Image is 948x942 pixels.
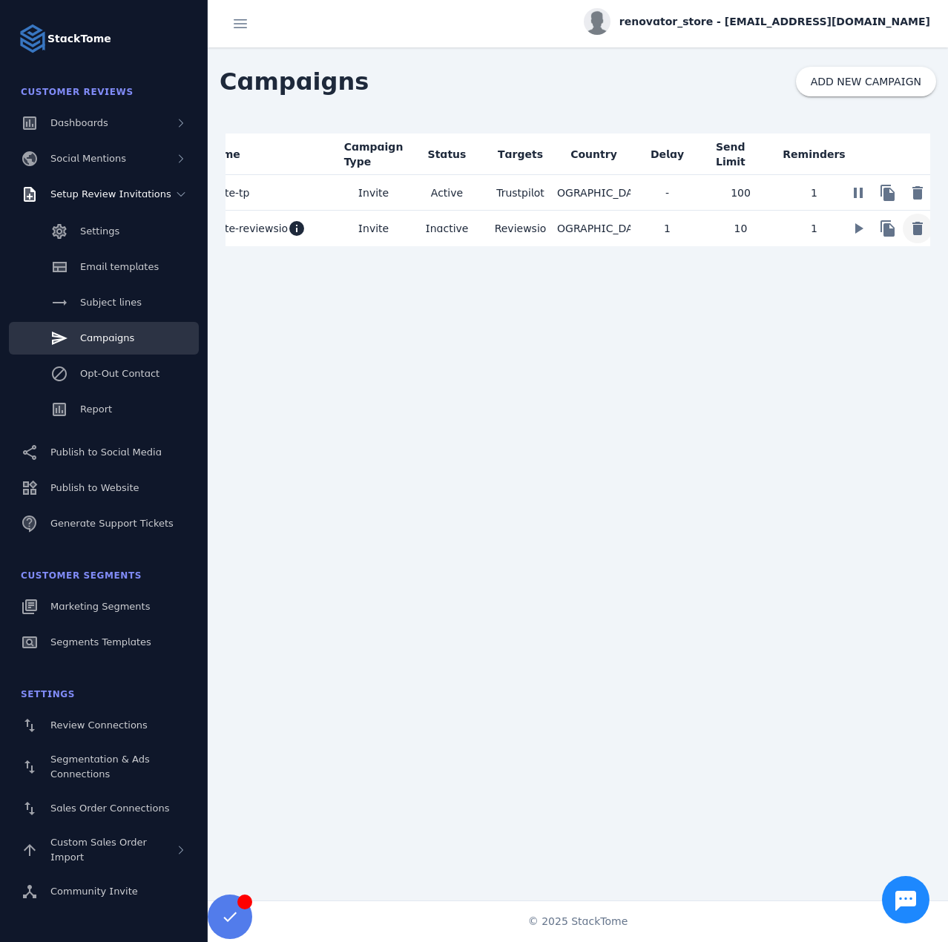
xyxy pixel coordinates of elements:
[9,792,199,825] a: Sales Order Connections
[50,153,126,164] span: Social Mentions
[704,211,777,246] mat-cell: 10
[796,67,936,96] button: ADD NEW CAMPAIGN
[50,447,162,458] span: Publish to Social Media
[80,368,159,379] span: Opt-Out Contact
[410,134,484,175] mat-header-cell: Status
[631,211,704,246] mat-cell: 1
[9,590,199,623] a: Marketing Segments
[47,31,111,47] strong: StackTome
[9,626,199,659] a: Segments Templates
[557,211,631,246] mat-cell: [GEOGRAPHIC_DATA]
[18,24,47,53] img: Logo image
[50,803,169,814] span: Sales Order Connections
[495,223,547,234] span: Reviewsio
[9,436,199,469] a: Publish to Social Media
[50,482,139,493] span: Publish to Website
[50,754,150,780] span: Segmentation & Ads Connections
[631,175,704,211] mat-cell: -
[9,472,199,504] a: Publish to Website
[777,175,851,211] mat-cell: 1
[206,184,249,202] span: invite-tp
[777,134,851,175] mat-header-cell: Reminders
[9,507,199,540] a: Generate Support Tickets
[619,14,930,30] span: renovator_store - [EMAIL_ADDRESS][DOMAIN_NAME]
[50,117,108,128] span: Dashboards
[50,886,138,897] span: Community Invite
[9,709,199,742] a: Review Connections
[80,332,134,343] span: Campaigns
[50,601,150,612] span: Marketing Segments
[21,689,75,699] span: Settings
[50,518,174,529] span: Generate Support Tickets
[208,52,381,111] span: Campaigns
[50,837,147,863] span: Custom Sales Order Import
[410,175,484,211] mat-cell: Active
[21,87,134,97] span: Customer Reviews
[50,636,151,648] span: Segments Templates
[704,175,777,211] mat-cell: 100
[9,215,199,248] a: Settings
[358,220,389,237] span: Invite
[9,745,199,789] a: Segmentation & Ads Connections
[9,322,199,355] a: Campaigns
[80,261,159,272] span: Email templates
[528,914,628,929] span: © 2025 StackTome
[80,297,142,308] span: Subject lines
[557,134,631,175] mat-header-cell: Country
[9,251,199,283] a: Email templates
[9,358,199,390] a: Opt-Out Contact
[21,570,142,581] span: Customer Segments
[410,211,484,246] mat-cell: Inactive
[337,134,410,175] mat-header-cell: Campaign Type
[811,76,921,87] span: ADD NEW CAMPAIGN
[777,211,851,246] mat-cell: 1
[496,187,544,199] span: Trustpilot
[9,286,199,319] a: Subject lines
[631,134,704,175] mat-header-cell: Delay
[358,184,389,202] span: Invite
[50,188,171,200] span: Setup Review Invitations
[80,404,112,415] span: Report
[584,8,610,35] img: profile.jpg
[288,220,306,237] mat-icon: info
[9,875,199,908] a: Community Invite
[206,220,288,237] span: invite-reviewsio
[80,225,119,237] span: Settings
[50,719,148,731] span: Review Connections
[584,8,930,35] button: renovator_store - [EMAIL_ADDRESS][DOMAIN_NAME]
[704,134,777,175] mat-header-cell: Send Limit
[9,393,199,426] a: Report
[188,134,337,175] mat-header-cell: Name
[484,134,557,175] mat-header-cell: Targets
[557,175,631,211] mat-cell: [GEOGRAPHIC_DATA]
